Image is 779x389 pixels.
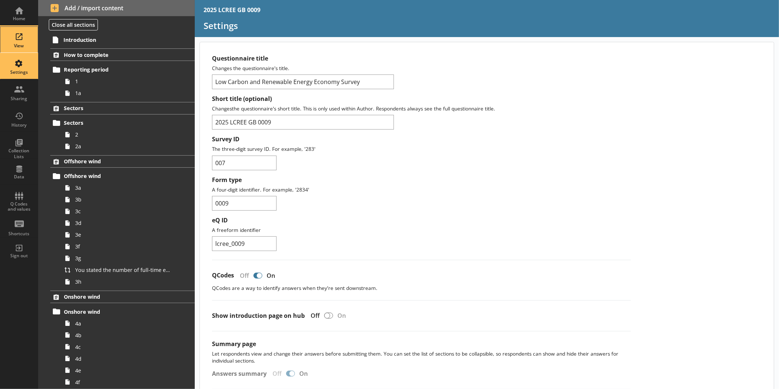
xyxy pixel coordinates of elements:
li: How to completeReporting period11a [38,48,195,99]
button: Close all sections [49,19,98,30]
span: You stated the number of full-time equivalents (FTEs) who worked within the offshore wind sector ... [75,266,171,273]
span: How to complete [64,51,168,58]
span: Add / import content [51,4,183,12]
a: How to complete [50,48,195,61]
span: 4c [75,343,171,350]
span: 3a [75,184,171,191]
a: Onshore wind [50,306,195,317]
a: 4c [62,341,195,353]
p: A four-digit identifier. For example, '2834' [212,186,631,193]
p: QCodes are a way to identify answers when they're sent downstream. [212,284,631,291]
span: 1 [75,78,171,85]
p: Changes the questionnaire's short title. This is only used within Author. Respondents always see ... [212,105,631,112]
div: Collection Lists [6,148,32,159]
a: 3h [62,276,195,288]
span: 3e [75,231,171,238]
span: 3g [75,255,171,262]
span: Reporting period [64,66,168,73]
a: 3f [62,241,195,252]
span: 3h [75,278,171,285]
a: Sectors [50,102,195,114]
span: Introduction [63,36,168,43]
label: Show introduction page on hub [212,312,305,320]
li: Sectors22a [54,117,195,152]
li: Offshore wind3a3b3c3d3e3f3gYou stated the number of full-time equivalents (FTEs) who worked withi... [54,170,195,288]
div: Settings [6,69,32,75]
span: Onshore wind [64,308,168,315]
a: Reporting period [50,64,195,76]
div: Shortcuts [6,231,32,237]
a: Onshore wind [50,291,195,303]
a: Offshore wind [50,170,195,182]
a: 3d [62,217,195,229]
p: Let respondents view and change their answers before submitting them. You can set the list of sec... [212,350,631,364]
span: 1a [75,90,171,97]
span: 3d [75,219,171,226]
div: Off [305,312,323,320]
div: 2025 LCREE GB 0009 [204,6,260,14]
label: Form type [212,176,631,184]
div: Off [234,272,252,280]
span: 4f [75,379,171,386]
a: Introduction [50,34,195,46]
label: eQ ID [212,217,631,224]
span: 3b [75,196,171,203]
div: Data [6,174,32,180]
label: QCodes [212,272,234,279]
span: Offshore wind [64,158,168,165]
div: Sign out [6,253,32,259]
p: The three-digit survey ID. For example, '283' [212,145,631,152]
a: 2 [62,129,195,141]
a: 4f [62,376,195,388]
a: 1 [62,76,195,87]
a: 3c [62,206,195,217]
span: Onshore wind [64,293,168,300]
span: 4a [75,320,171,327]
label: Survey ID [212,135,631,143]
div: On [334,312,352,320]
label: Short title (optional) [212,95,631,103]
a: 4b [62,329,195,341]
a: 3g [62,252,195,264]
li: SectorsSectors22a [38,102,195,152]
label: Summary page [212,340,631,348]
a: You stated the number of full-time equivalents (FTEs) who worked within the offshore wind sector ... [62,264,195,276]
li: Reporting period11a [54,64,195,99]
span: 3c [75,208,171,215]
p: Changes the questionnaire's title. [212,65,631,72]
div: Sharing [6,96,32,102]
div: View [6,43,32,49]
span: Sectors [64,119,168,126]
span: 4b [75,332,171,339]
p: A freeform identifier [212,226,631,233]
a: Offshore wind [50,155,195,168]
a: 3b [62,194,195,206]
span: 4d [75,355,171,362]
a: 4d [62,353,195,364]
a: 4a [62,317,195,329]
a: 3e [62,229,195,241]
a: 4e [62,364,195,376]
a: Sectors [50,117,195,129]
span: 3f [75,243,171,250]
a: 2a [62,141,195,152]
span: Offshore wind [64,172,168,179]
span: 2 [75,131,171,138]
span: 2a [75,143,171,150]
span: Sectors [64,105,168,112]
div: On [264,272,281,280]
h1: Settings [204,20,770,31]
li: Offshore windOffshore wind3a3b3c3d3e3f3gYou stated the number of full-time equivalents (FTEs) who... [38,155,195,288]
label: Questionnaire title [212,55,631,62]
a: 3a [62,182,195,194]
div: History [6,122,32,128]
div: Q Codes and values [6,201,32,212]
span: 4e [75,367,171,374]
a: 1a [62,87,195,99]
div: Home [6,16,32,22]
